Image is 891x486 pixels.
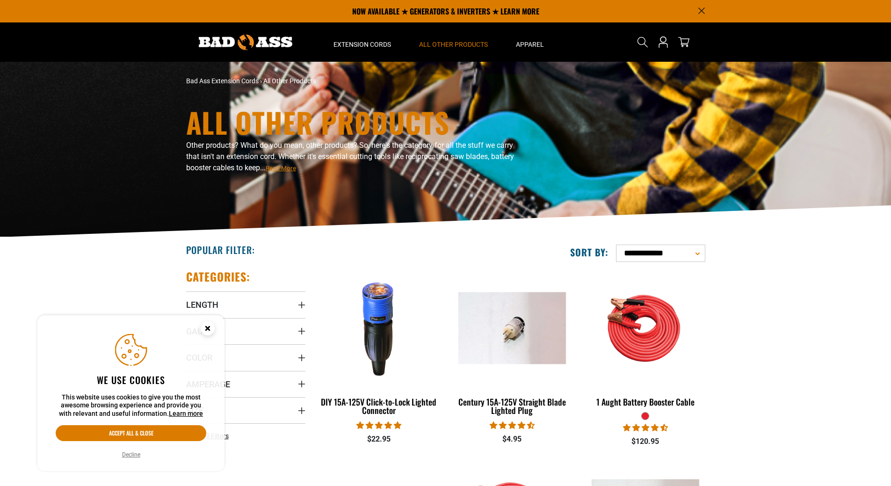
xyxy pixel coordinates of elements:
nav: breadcrumbs [186,76,528,86]
aside: Cookie Consent [37,315,225,471]
div: 1 Aught Battery Booster Cable [586,398,705,406]
span: All Other Products [263,77,316,85]
span: Length [186,299,218,310]
summary: Gauge [186,318,305,344]
div: $4.95 [452,434,572,445]
summary: Amperage [186,371,305,397]
summary: Size [186,397,305,423]
summary: Color [186,344,305,370]
a: features 1 Aught Battery Booster Cable [586,269,705,412]
span: All Other Products [419,40,488,49]
div: DIY 15A-125V Click-to-Lock Lighted Connector [319,398,439,414]
span: › [260,77,262,85]
div: $120.95 [586,436,705,447]
summary: Apparel [502,22,558,62]
span: 4.84 stars [356,421,401,430]
div: Century 15A-125V Straight Blade Lighted Plug [452,398,572,414]
img: DIY 15A-125V Click-to-Lock Lighted Connector [320,274,438,382]
a: DIY 15A-125V Click-to-Lock Lighted Connector DIY 15A-125V Click-to-Lock Lighted Connector [319,269,439,420]
div: $22.95 [319,434,439,445]
label: Sort by: [570,246,608,258]
a: Learn more [169,410,203,417]
h2: Popular Filter: [186,244,255,256]
p: Other products? What do you mean, other products? So, here's the category for all the stuff we ca... [186,140,528,174]
span: Apparel [516,40,544,49]
span: Read More [266,165,296,172]
img: Century 15A-125V Straight Blade Lighted Plug [453,292,571,364]
span: 4.38 stars [490,421,535,430]
h2: Categories: [186,269,251,284]
p: This website uses cookies to give you the most awesome browsing experience and provide you with r... [56,393,206,418]
button: Decline [119,450,143,459]
img: features [587,274,704,382]
img: Bad Ass Extension Cords [199,35,292,50]
a: Century 15A-125V Straight Blade Lighted Plug Century 15A-125V Straight Blade Lighted Plug [452,269,572,420]
h1: All Other Products [186,108,528,136]
button: Accept all & close [56,425,206,441]
summary: Length [186,291,305,318]
summary: Search [635,35,650,50]
summary: Extension Cords [319,22,405,62]
a: Bad Ass Extension Cords [186,77,259,85]
span: Extension Cords [333,40,391,49]
summary: All Other Products [405,22,502,62]
span: 4.56 stars [623,423,668,432]
h2: We use cookies [56,374,206,386]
